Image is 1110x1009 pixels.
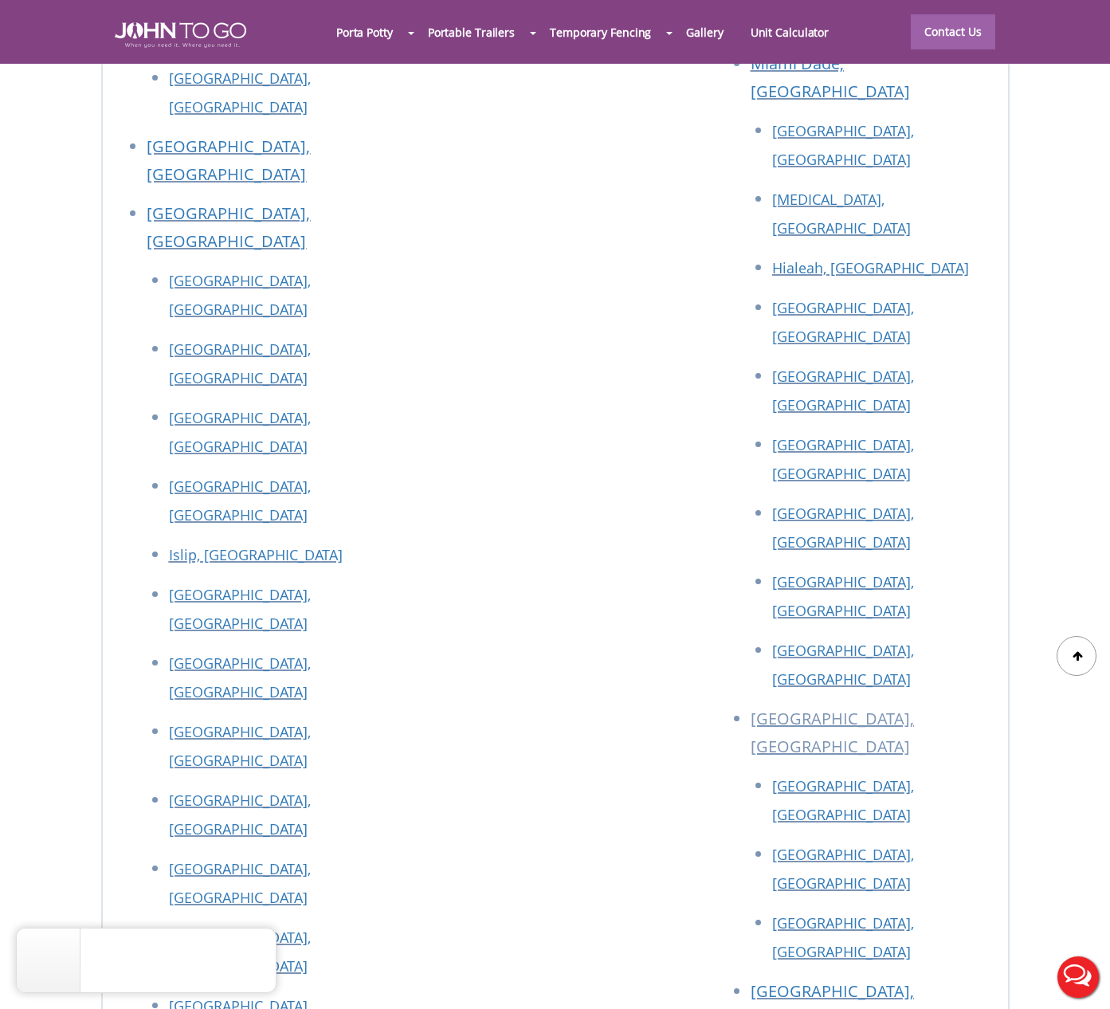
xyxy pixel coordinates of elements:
a: [GEOGRAPHIC_DATA], [GEOGRAPHIC_DATA] [772,845,914,893]
a: [GEOGRAPHIC_DATA], [GEOGRAPHIC_DATA] [169,340,311,387]
a: [MEDICAL_DATA], [GEOGRAPHIC_DATA] [772,190,911,238]
a: [GEOGRAPHIC_DATA], [GEOGRAPHIC_DATA] [772,298,914,346]
a: [GEOGRAPHIC_DATA], [GEOGRAPHIC_DATA] [772,504,914,552]
a: Miami Dade, [GEOGRAPHIC_DATA] [751,53,910,102]
a: [GEOGRAPHIC_DATA], [GEOGRAPHIC_DATA] [169,859,311,907]
a: [GEOGRAPHIC_DATA], [GEOGRAPHIC_DATA] [169,791,311,838]
a: [GEOGRAPHIC_DATA], [GEOGRAPHIC_DATA] [772,367,914,414]
a: Porta Potty [323,15,406,49]
a: Islip, [GEOGRAPHIC_DATA] [169,545,343,564]
a: Contact Us [911,14,995,49]
a: Portable Trailers [414,15,528,49]
a: [GEOGRAPHIC_DATA], [GEOGRAPHIC_DATA] [169,654,311,701]
a: [GEOGRAPHIC_DATA], [GEOGRAPHIC_DATA] [169,585,311,633]
a: Hialeah, [GEOGRAPHIC_DATA] [772,258,969,277]
a: [GEOGRAPHIC_DATA], [GEOGRAPHIC_DATA] [772,776,914,824]
a: [GEOGRAPHIC_DATA], [GEOGRAPHIC_DATA] [772,641,914,689]
a: [GEOGRAPHIC_DATA], [GEOGRAPHIC_DATA] [147,135,310,185]
a: [GEOGRAPHIC_DATA], [GEOGRAPHIC_DATA] [169,722,311,770]
button: Live Chat [1046,945,1110,1009]
a: [GEOGRAPHIC_DATA], [GEOGRAPHIC_DATA] [169,271,311,319]
a: [GEOGRAPHIC_DATA], [GEOGRAPHIC_DATA] [772,121,914,169]
a: [GEOGRAPHIC_DATA], [GEOGRAPHIC_DATA] [169,69,311,116]
a: Temporary Fencing [536,15,665,49]
a: [GEOGRAPHIC_DATA], [GEOGRAPHIC_DATA] [772,572,914,620]
li: [GEOGRAPHIC_DATA], [GEOGRAPHIC_DATA] [751,705,992,771]
a: [GEOGRAPHIC_DATA], [GEOGRAPHIC_DATA] [147,202,310,252]
a: Unit Calculator [737,15,843,49]
img: JOHN to go [115,22,246,48]
a: [GEOGRAPHIC_DATA], [GEOGRAPHIC_DATA] [169,408,311,456]
a: [GEOGRAPHIC_DATA], [GEOGRAPHIC_DATA] [772,435,914,483]
a: [GEOGRAPHIC_DATA], [GEOGRAPHIC_DATA] [772,913,914,961]
a: [GEOGRAPHIC_DATA], [GEOGRAPHIC_DATA] [169,477,311,524]
a: Gallery [673,15,736,49]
